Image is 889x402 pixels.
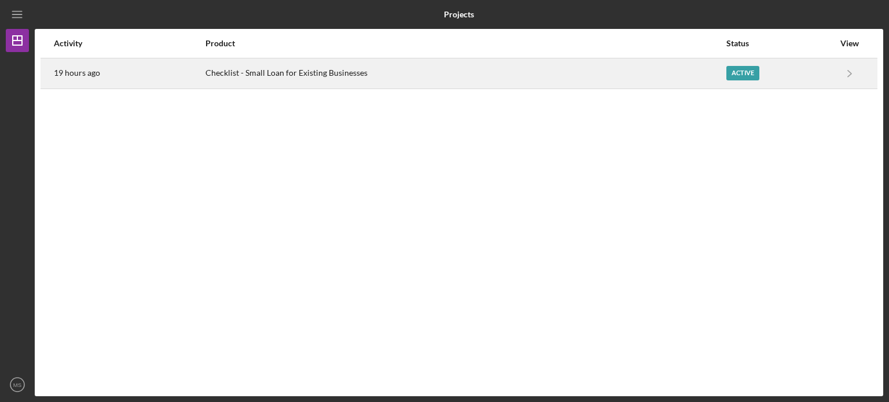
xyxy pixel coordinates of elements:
time: 2025-10-08 22:28 [54,68,100,78]
button: MS [6,373,29,396]
div: Activity [54,39,204,48]
b: Projects [444,10,474,19]
div: View [835,39,864,48]
div: Status [726,39,834,48]
div: Checklist - Small Loan for Existing Businesses [205,59,725,88]
div: Product [205,39,725,48]
div: Active [726,66,759,80]
text: MS [13,382,21,388]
